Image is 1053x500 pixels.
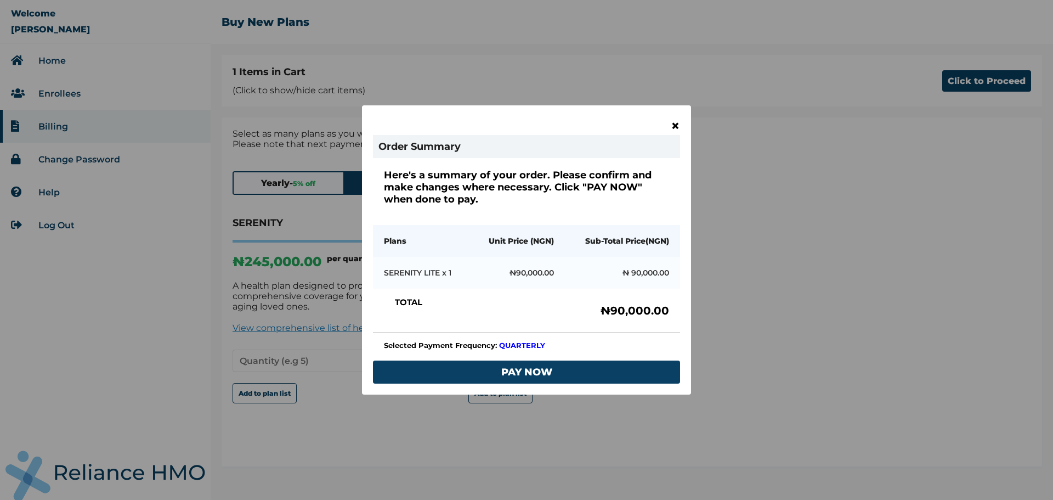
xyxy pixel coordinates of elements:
td: ₦ 90,000.00 [565,257,680,289]
h2: TOTAL [395,297,422,307]
button: PAY NOW [373,361,680,384]
td: ₦ 90,000.00 [470,257,565,289]
th: Sub-Total Price(NGN) [565,225,680,257]
th: Plans [373,225,470,257]
th: Unit Price (NGN) [470,225,565,257]
span: × [671,116,680,135]
h3: ₦ 90,000.00 [601,304,669,317]
strong: QUARTERLY [499,341,545,350]
td: SERENITY LITE x 1 [373,257,470,289]
h1: Order Summary [373,135,680,158]
h2: Here's a summary of your order. Please confirm and make changes where necessary. Click "PAY NOW" ... [384,169,669,205]
h3: Selected Payment Frequency: [384,341,669,350]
